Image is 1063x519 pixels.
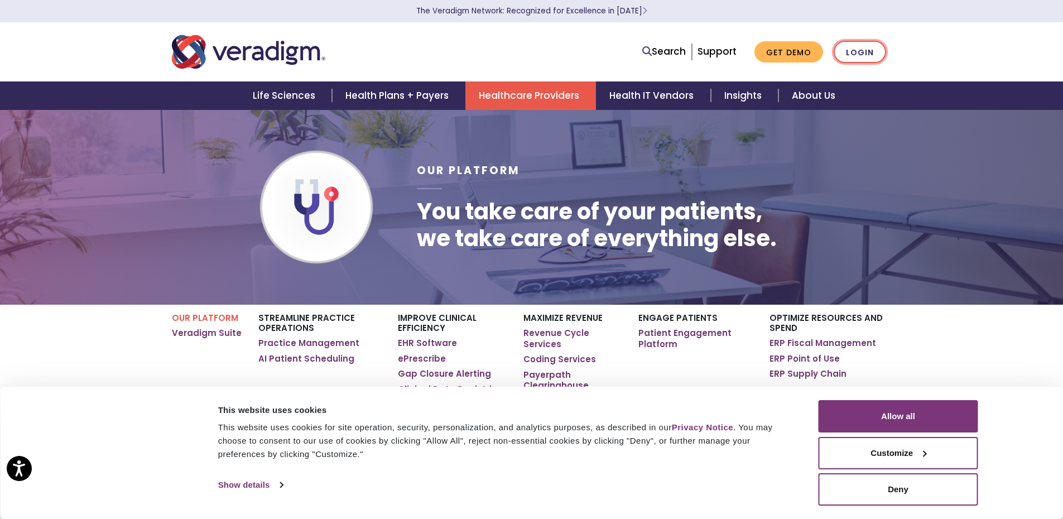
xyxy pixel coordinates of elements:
a: ERP Fiscal Management [769,338,876,349]
a: Life Sciences [239,81,332,110]
a: Health Plans + Payers [332,81,465,110]
a: Login [834,41,886,64]
a: Revenue Cycle Services [523,328,621,349]
a: AI Patient Scheduling [258,353,354,364]
a: Coding Services [523,354,596,365]
a: About Us [778,81,849,110]
h1: You take care of your patients, we take care of everything else. [417,198,777,252]
a: Show details [218,477,283,493]
button: Allow all [819,400,978,433]
a: Support [698,45,737,58]
a: Insights [711,81,778,110]
a: Healthcare Providers [465,81,596,110]
a: ERP Point of Use [769,353,840,364]
a: Gap Closure Alerting [398,368,491,379]
a: Privacy Notice [672,422,733,432]
a: Payerpath Clearinghouse [523,369,621,391]
span: Our Platform [417,163,520,178]
a: Get Demo [754,41,823,63]
div: This website uses cookies [218,403,793,417]
button: Customize [819,437,978,469]
a: Practice Management [258,338,359,349]
a: Patient Engagement Platform [638,328,753,349]
a: Clinical Data Registries [398,384,502,395]
a: Search [642,44,686,59]
a: Health IT Vendors [596,81,710,110]
button: Deny [819,473,978,506]
a: Veradigm Suite [172,328,242,339]
span: Learn More [642,6,647,16]
a: ePrescribe [398,353,446,364]
a: EHR Software [398,338,457,349]
a: The Veradigm Network: Recognized for Excellence in [DATE]Learn More [416,6,647,16]
img: Veradigm logo [172,33,325,70]
div: This website uses cookies for site operation, security, personalization, and analytics purposes, ... [218,421,793,461]
a: ERP Supply Chain [769,368,846,379]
